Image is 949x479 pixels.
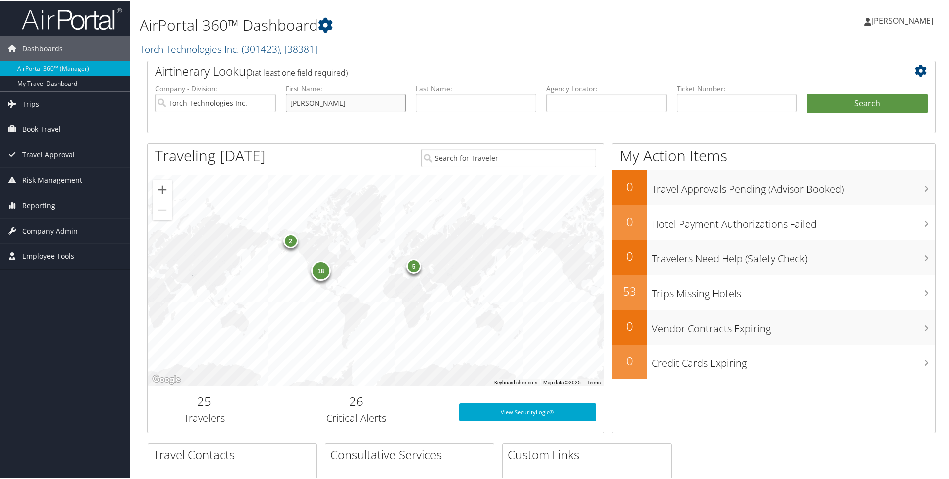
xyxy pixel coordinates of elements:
[807,93,928,113] button: Search
[155,62,862,79] h2: Airtinerary Lookup
[612,204,935,239] a: 0Hotel Payment Authorizations Failed
[286,83,406,93] label: First Name:
[269,392,444,409] h2: 26
[652,281,935,300] h3: Trips Missing Hotels
[652,176,935,195] h3: Travel Approvals Pending (Advisor Booked)
[155,83,276,93] label: Company - Division:
[22,116,61,141] span: Book Travel
[269,410,444,424] h3: Critical Alerts
[612,309,935,344] a: 0Vendor Contracts Expiring
[871,14,933,25] span: [PERSON_NAME]
[612,239,935,274] a: 0Travelers Need Help (Safety Check)
[283,233,298,247] div: 2
[140,14,675,35] h1: AirPortal 360™ Dashboard
[652,211,935,230] h3: Hotel Payment Authorizations Failed
[253,66,348,77] span: (at least one field required)
[22,35,63,60] span: Dashboards
[153,445,316,462] h2: Travel Contacts
[416,83,536,93] label: Last Name:
[150,372,183,385] img: Google
[459,402,596,420] a: View SecurityLogic®
[330,445,494,462] h2: Consultative Services
[864,5,943,35] a: [PERSON_NAME]
[311,260,331,280] div: 18
[612,344,935,378] a: 0Credit Cards Expiring
[508,445,671,462] h2: Custom Links
[155,144,266,165] h1: Traveling [DATE]
[22,243,74,268] span: Employee Tools
[612,144,935,165] h1: My Action Items
[612,177,647,194] h2: 0
[612,274,935,309] a: 53Trips Missing Hotels
[22,141,75,166] span: Travel Approval
[652,316,935,335] h3: Vendor Contracts Expiring
[612,169,935,204] a: 0Travel Approvals Pending (Advisor Booked)
[242,41,280,55] span: ( 301423 )
[22,91,39,116] span: Trips
[155,410,254,424] h3: Travelers
[494,378,537,385] button: Keyboard shortcuts
[22,192,55,217] span: Reporting
[280,41,317,55] span: , [ 38381 ]
[677,83,797,93] label: Ticket Number:
[150,372,183,385] a: Open this area in Google Maps (opens a new window)
[612,247,647,264] h2: 0
[140,41,317,55] a: Torch Technologies Inc.
[652,351,935,369] h3: Credit Cards Expiring
[543,379,581,384] span: Map data ©2025
[22,218,78,242] span: Company Admin
[587,379,601,384] a: Terms (opens in new tab)
[406,258,421,273] div: 5
[546,83,667,93] label: Agency Locator:
[22,6,122,30] img: airportal-logo.png
[612,352,647,368] h2: 0
[612,317,647,334] h2: 0
[22,167,82,192] span: Risk Management
[153,199,172,219] button: Zoom out
[153,179,172,199] button: Zoom in
[155,392,254,409] h2: 25
[612,212,647,229] h2: 0
[652,246,935,265] h3: Travelers Need Help (Safety Check)
[421,148,596,166] input: Search for Traveler
[612,282,647,299] h2: 53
